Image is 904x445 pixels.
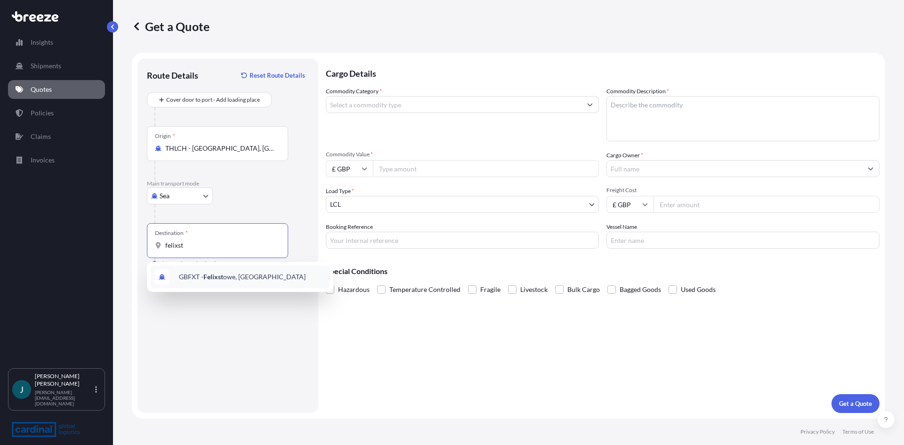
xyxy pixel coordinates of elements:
[326,58,880,87] p: Cargo Details
[480,283,500,297] span: Fragile
[326,222,373,232] label: Booking Reference
[620,283,661,297] span: Bagged Goods
[160,191,169,201] span: Sea
[147,180,309,187] p: Main transport mode
[338,283,370,297] span: Hazardous
[330,200,341,209] span: LCL
[12,422,80,437] img: organization-logo
[326,87,382,96] label: Commodity Category
[567,283,600,297] span: Bulk Cargo
[203,273,223,281] b: Felixst
[179,272,306,282] span: GBFXT - owe, [GEOGRAPHIC_DATA]
[31,155,55,165] p: Invoices
[165,144,276,153] input: Origin
[842,428,874,436] p: Terms of Use
[326,151,599,158] span: Commodity Value
[31,85,52,94] p: Quotes
[607,160,862,177] input: Full name
[326,267,880,275] p: Special Conditions
[681,283,716,297] span: Used Goods
[800,428,835,436] p: Privacy Policy
[155,229,188,237] div: Destination
[839,399,872,408] p: Get a Quote
[20,385,24,394] span: J
[520,283,548,297] span: Livestock
[326,232,599,249] input: Your internal reference
[326,96,581,113] input: Select a commodity type
[389,283,460,297] span: Temperature Controlled
[35,372,93,388] p: [PERSON_NAME] [PERSON_NAME]
[326,186,354,196] span: Load Type
[155,132,175,140] div: Origin
[147,262,333,292] div: Show suggestions
[166,95,260,105] span: Cover door to port - Add loading place
[606,151,643,160] label: Cargo Owner
[147,70,198,81] p: Route Details
[606,222,637,232] label: Vessel Name
[31,38,53,47] p: Insights
[31,132,51,141] p: Claims
[31,108,54,118] p: Policies
[152,259,222,268] div: Please select a destination
[373,160,599,177] input: Type amount
[147,187,213,204] button: Select transport
[35,389,93,406] p: [PERSON_NAME][EMAIL_ADDRESS][DOMAIN_NAME]
[31,61,61,71] p: Shipments
[581,96,598,113] button: Show suggestions
[862,160,879,177] button: Show suggestions
[132,19,210,34] p: Get a Quote
[606,186,880,194] span: Freight Cost
[165,241,276,250] input: Destination
[250,71,305,80] p: Reset Route Details
[606,232,880,249] input: Enter name
[654,196,880,213] input: Enter amount
[606,87,669,96] label: Commodity Description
